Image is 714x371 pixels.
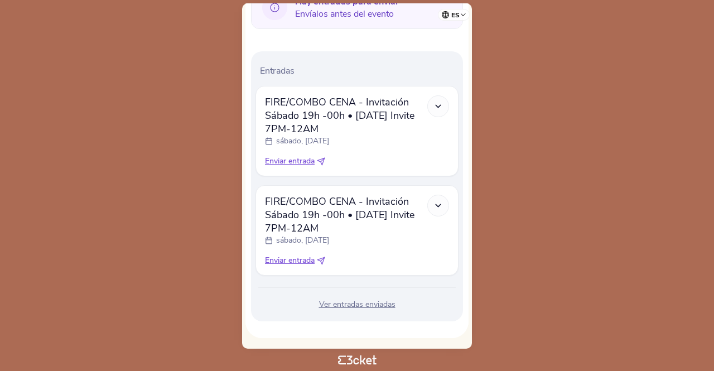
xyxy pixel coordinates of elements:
[255,299,459,310] div: Ver entradas enviadas
[265,195,427,235] span: FIRE/COMBO CENA - Invitación Sábado 19h -00h • [DATE] Invite 7PM-12AM
[265,95,427,136] span: FIRE/COMBO CENA - Invitación Sábado 19h -00h • [DATE] Invite 7PM-12AM
[260,65,459,77] p: Entradas
[276,235,329,246] p: sábado, [DATE]
[265,255,315,266] span: Enviar entrada
[276,136,329,147] p: sábado, [DATE]
[265,156,315,167] span: Enviar entrada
